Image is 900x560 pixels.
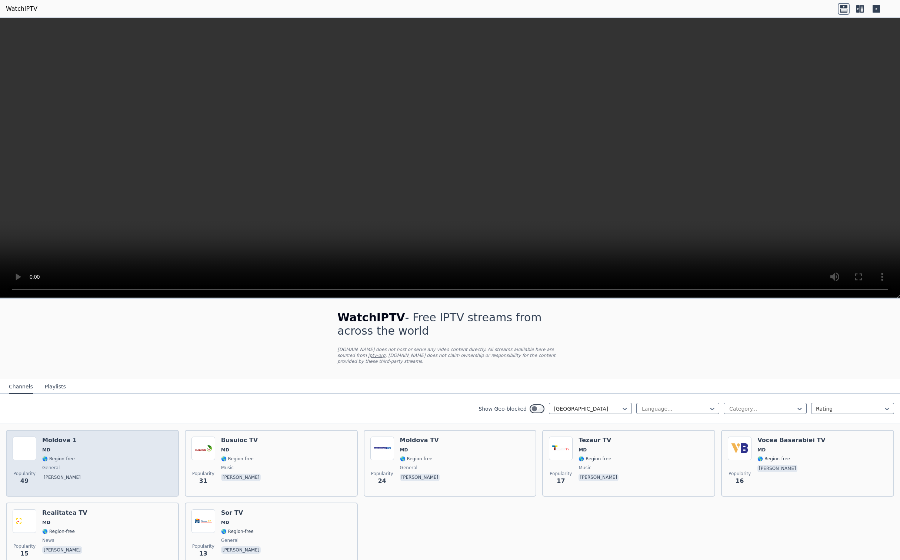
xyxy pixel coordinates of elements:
span: news [42,537,54,543]
span: 🌎 Region-free [579,456,611,462]
span: Popularity [13,543,36,549]
p: [PERSON_NAME] [400,474,440,481]
span: Popularity [13,471,36,477]
span: 🌎 Region-free [221,528,254,534]
p: [PERSON_NAME] [42,474,82,481]
span: 13 [199,549,207,558]
p: [DOMAIN_NAME] does not host or serve any video content directly. All streams available here are s... [337,347,563,364]
span: 24 [378,477,386,486]
h6: Realitatea TV [42,509,87,517]
span: WatchIPTV [337,311,405,324]
img: Realitatea TV [13,509,36,533]
span: 17 [557,477,565,486]
span: 49 [20,477,29,486]
span: 15 [20,549,29,558]
img: Sor TV [191,509,215,533]
span: general [42,465,60,471]
span: general [221,537,239,543]
span: 16 [736,477,744,486]
h1: - Free IPTV streams from across the world [337,311,563,338]
span: MD [42,447,50,453]
img: Moldova 1 [13,437,36,460]
p: [PERSON_NAME] [579,474,619,481]
img: Vocea Basarabiei TV [728,437,751,460]
p: [PERSON_NAME] [221,474,261,481]
span: music [579,465,591,471]
span: 🌎 Region-free [42,456,75,462]
span: MD [221,447,229,453]
button: Playlists [45,380,66,394]
img: Tezaur TV [549,437,573,460]
span: MD [42,520,50,526]
h6: Busuioc TV [221,437,263,444]
span: Popularity [729,471,751,477]
p: [PERSON_NAME] [42,546,82,554]
h6: Moldova 1 [42,437,84,444]
h6: Tezaur TV [579,437,620,444]
span: Popularity [192,543,214,549]
span: music [221,465,234,471]
span: MD [579,447,587,453]
a: iptv-org [368,353,386,358]
span: MD [221,520,229,526]
h6: Vocea Basarabiei TV [757,437,825,444]
span: 🌎 Region-free [757,456,790,462]
span: 🌎 Region-free [400,456,433,462]
p: [PERSON_NAME] [221,546,261,554]
span: 31 [199,477,207,486]
img: Busuioc TV [191,437,215,460]
span: 🌎 Region-free [221,456,254,462]
span: MD [400,447,408,453]
img: Moldova TV [370,437,394,460]
h6: Sor TV [221,509,263,517]
span: MD [757,447,766,453]
p: [PERSON_NAME] [757,465,797,472]
span: Popularity [192,471,214,477]
button: Channels [9,380,33,394]
label: Show Geo-blocked [479,405,527,412]
span: Popularity [550,471,572,477]
span: general [400,465,417,471]
h6: Moldova TV [400,437,441,444]
span: Popularity [371,471,393,477]
a: WatchIPTV [6,4,37,13]
span: 🌎 Region-free [42,528,75,534]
